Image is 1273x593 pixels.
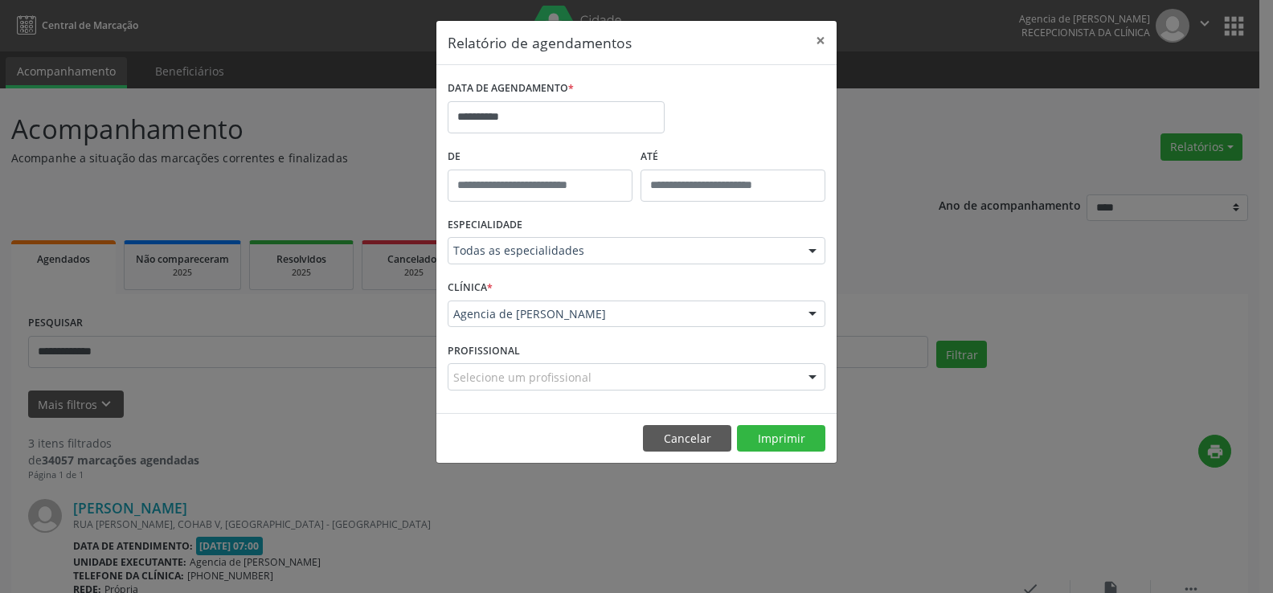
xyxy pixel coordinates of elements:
span: Agencia de [PERSON_NAME] [453,306,792,322]
label: ESPECIALIDADE [448,213,522,238]
label: De [448,145,632,170]
button: Cancelar [643,425,731,452]
span: Todas as especialidades [453,243,792,259]
button: Close [804,21,837,60]
label: PROFISSIONAL [448,338,520,363]
label: ATÉ [641,145,825,170]
h5: Relatório de agendamentos [448,32,632,53]
label: CLÍNICA [448,276,493,301]
span: Selecione um profissional [453,369,591,386]
button: Imprimir [737,425,825,452]
label: DATA DE AGENDAMENTO [448,76,574,101]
